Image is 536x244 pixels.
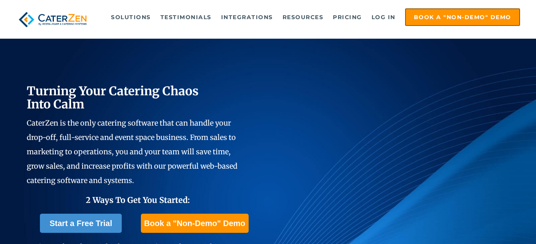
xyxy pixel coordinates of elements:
a: Book a "Non-Demo" Demo [141,214,248,233]
span: 2 Ways To Get You Started: [86,195,190,205]
span: CaterZen is the only catering software that can handle your drop-off, full-service and event spac... [27,118,237,185]
img: caterzen [16,8,89,31]
a: Pricing [329,9,366,25]
a: Testimonials [156,9,216,25]
span: Turning Your Catering Chaos Into Calm [27,83,199,112]
a: Resources [279,9,328,25]
a: Solutions [107,9,155,25]
a: Start a Free Trial [40,214,122,233]
a: Log in [368,9,400,25]
a: Integrations [217,9,277,25]
div: Navigation Menu [102,8,520,26]
a: Book a "Non-Demo" Demo [405,8,520,26]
